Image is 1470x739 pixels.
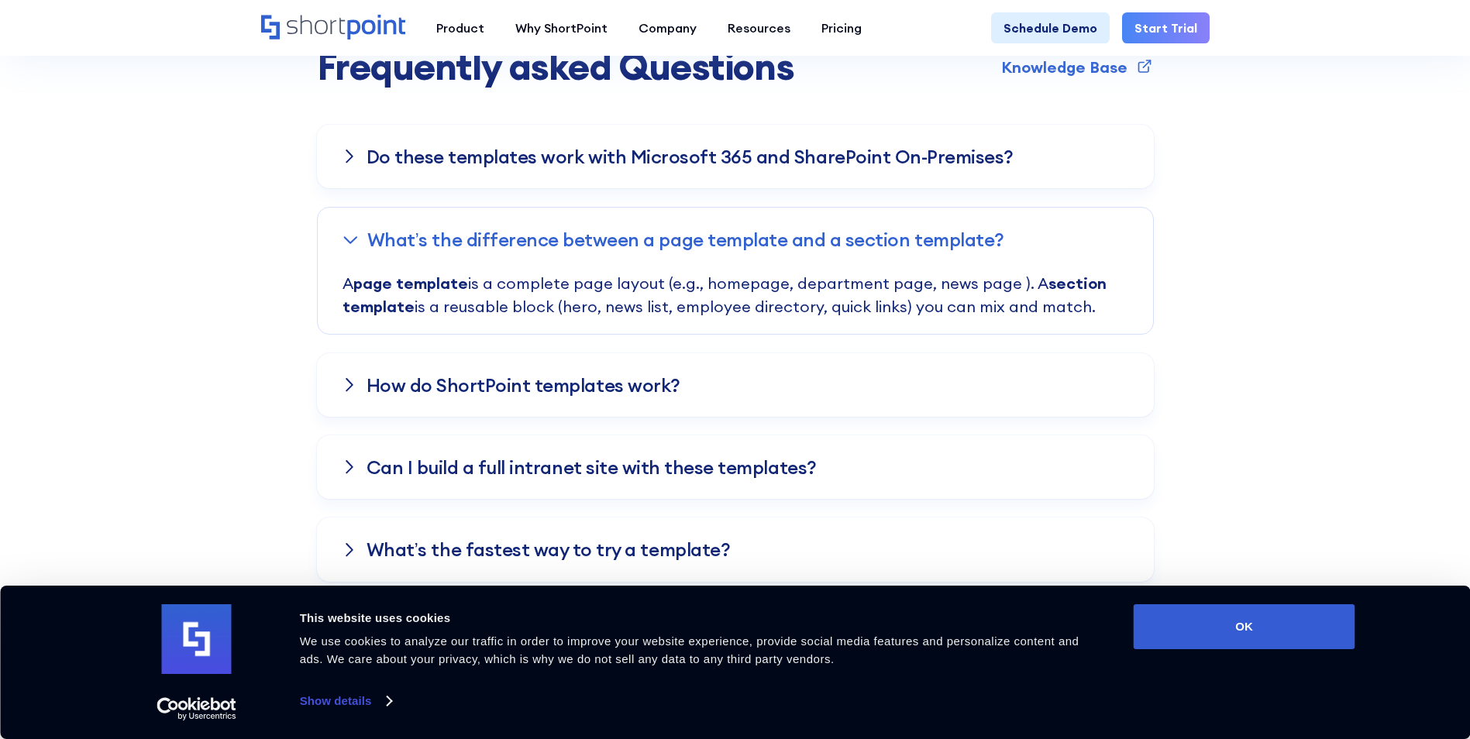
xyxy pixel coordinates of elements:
[367,457,817,477] h3: Can I build a full intranet site with these templates?
[806,12,877,43] a: Pricing
[821,19,862,37] div: Pricing
[623,12,712,43] a: Company
[500,12,623,43] a: Why ShortPoint
[300,609,1099,627] div: This website uses cookies
[343,273,1107,316] strong: section template
[1122,12,1210,43] a: Start Trial
[1001,57,1154,77] a: Knowledge Base
[1134,604,1355,649] button: OK
[991,12,1110,43] a: Schedule Demo
[712,12,806,43] a: Resources
[367,375,680,395] h3: How do ShortPoint templates work?
[300,634,1079,665] span: We use cookies to analyze our traffic in order to improve your website experience, provide social...
[261,15,405,41] a: Home
[436,19,484,37] div: Product
[129,697,264,720] a: Usercentrics Cookiebot - opens in a new window
[1191,559,1470,739] iframe: Chat Widget
[162,604,232,674] img: logo
[367,539,731,559] h3: What’s the fastest way to try a template?
[367,229,1004,249] h3: What’s the difference between a page template and a section template?
[515,19,608,37] div: Why ShortPoint
[639,19,697,37] div: Company
[1001,60,1127,75] div: Knowledge Base
[353,273,468,293] strong: page template
[300,689,391,713] a: Show details
[317,46,794,88] span: Frequently asked Questions
[728,19,790,37] div: Resources
[421,12,500,43] a: Product
[343,272,1128,334] p: A is a complete page layout (e.g., homepage, department page, news page ). A is a reusable block ...
[367,146,1014,167] h3: Do these templates work with Microsoft 365 and SharePoint On-Premises?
